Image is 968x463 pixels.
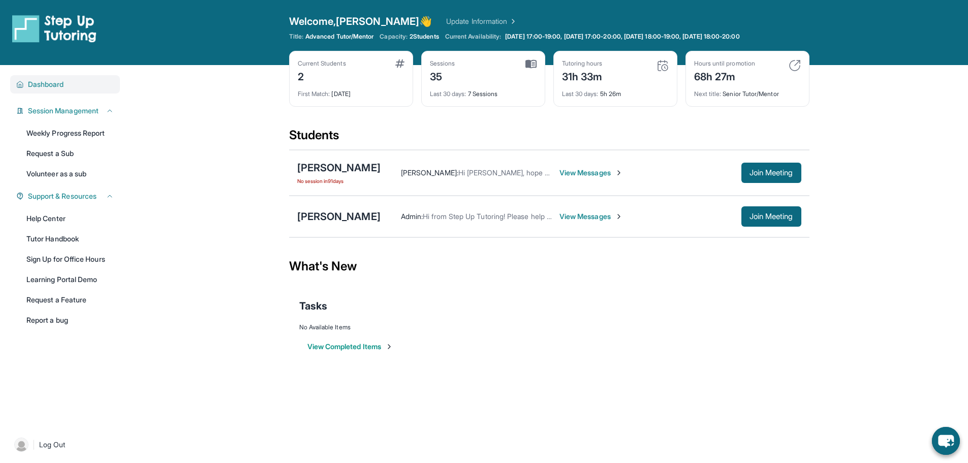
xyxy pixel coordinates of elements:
[12,14,97,43] img: logo
[503,33,741,41] a: [DATE] 17:00-19:00, [DATE] 17:00-20:00, [DATE] 18:00-19:00, [DATE] 18:00-20:00
[10,434,120,456] a: |Log Out
[401,168,458,177] span: [PERSON_NAME] :
[694,68,755,84] div: 68h 27m
[750,213,793,220] span: Join Meeting
[20,250,120,268] a: Sign Up for Office Hours
[14,438,28,452] img: user-img
[525,59,537,69] img: card
[297,161,381,175] div: [PERSON_NAME]
[20,270,120,289] a: Learning Portal Demo
[28,79,64,89] span: Dashboard
[298,84,404,98] div: [DATE]
[694,59,755,68] div: Hours until promotion
[410,33,439,41] span: 2 Students
[298,90,330,98] span: First Match :
[562,84,669,98] div: 5h 26m
[562,59,603,68] div: Tutoring hours
[430,59,455,68] div: Sessions
[28,106,99,116] span: Session Management
[24,106,114,116] button: Session Management
[298,59,346,68] div: Current Students
[750,170,793,176] span: Join Meeting
[694,90,722,98] span: Next title :
[694,84,801,98] div: Senior Tutor/Mentor
[657,59,669,72] img: card
[615,169,623,177] img: Chevron-Right
[20,165,120,183] a: Volunteer as a sub
[289,127,809,149] div: Students
[289,14,432,28] span: Welcome, [PERSON_NAME] 👋
[932,427,960,455] button: chat-button
[33,439,35,451] span: |
[430,84,537,98] div: 7 Sessions
[299,323,799,331] div: No Available Items
[24,79,114,89] button: Dashboard
[298,68,346,84] div: 2
[562,68,603,84] div: 31h 33m
[20,144,120,163] a: Request a Sub
[289,33,303,41] span: Title:
[307,342,393,352] button: View Completed Items
[615,212,623,221] img: Chevron-Right
[741,206,801,227] button: Join Meeting
[741,163,801,183] button: Join Meeting
[401,212,423,221] span: Admin :
[305,33,373,41] span: Advanced Tutor/Mentor
[380,33,408,41] span: Capacity:
[20,124,120,142] a: Weekly Progress Report
[20,291,120,309] a: Request a Feature
[430,68,455,84] div: 35
[445,33,501,41] span: Current Availability:
[39,440,66,450] span: Log Out
[559,211,623,222] span: View Messages
[789,59,801,72] img: card
[430,90,466,98] span: Last 30 days :
[505,33,739,41] span: [DATE] 17:00-19:00, [DATE] 17:00-20:00, [DATE] 18:00-19:00, [DATE] 18:00-20:00
[289,244,809,289] div: What's New
[299,299,327,313] span: Tasks
[24,191,114,201] button: Support & Resources
[20,230,120,248] a: Tutor Handbook
[507,16,517,26] img: Chevron Right
[395,59,404,68] img: card
[20,311,120,329] a: Report a bug
[297,177,381,185] span: No session in 91 days
[559,168,623,178] span: View Messages
[297,209,381,224] div: [PERSON_NAME]
[20,209,120,228] a: Help Center
[446,16,517,26] a: Update Information
[562,90,599,98] span: Last 30 days :
[28,191,97,201] span: Support & Resources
